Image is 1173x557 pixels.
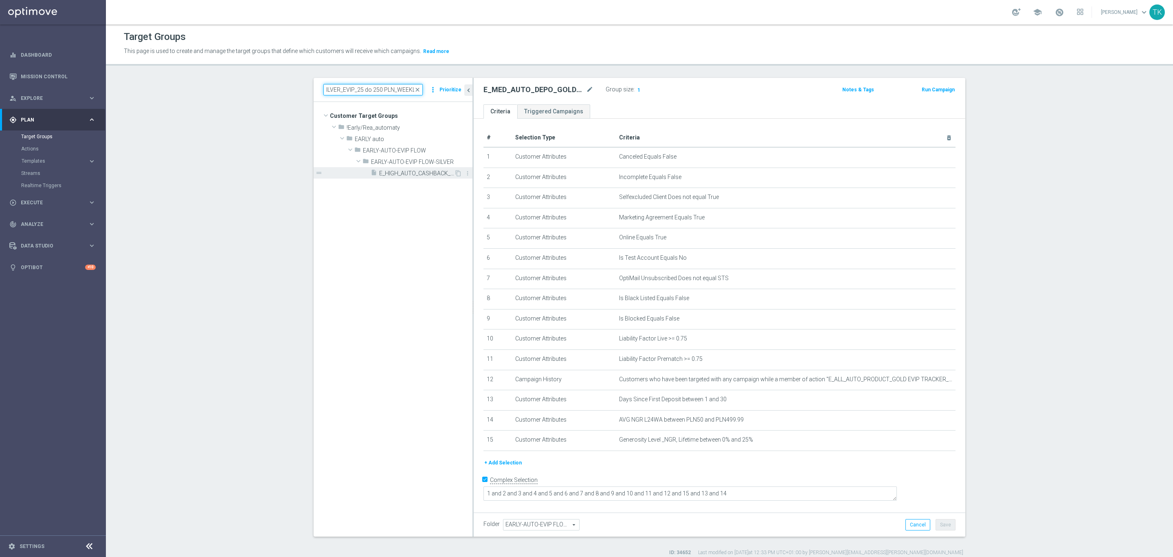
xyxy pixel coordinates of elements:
[362,158,369,167] i: folder
[330,110,472,122] span: Customer Target Groups
[619,315,679,322] span: Is Blocked Equals False
[512,370,616,390] td: Campaign History
[124,31,186,43] h1: Target Groups
[9,264,96,271] button: lightbulb Optibot +10
[9,117,96,123] button: gps_fixed Plan keyboard_arrow_right
[1149,4,1165,20] div: TK
[512,168,616,188] td: Customer Attributes
[669,549,691,556] label: ID: 34652
[483,521,500,528] label: Folder
[88,157,96,165] i: keyboard_arrow_right
[9,116,88,124] div: Plan
[483,168,512,188] td: 2
[483,410,512,431] td: 14
[21,96,88,101] span: Explore
[438,84,463,95] button: Prioritize
[512,349,616,370] td: Customer Attributes
[355,136,472,143] span: EARLY auto
[9,66,96,87] div: Mission Control
[936,519,956,530] button: Save
[21,143,105,155] div: Actions
[619,396,727,403] span: Days Since First Deposit between 1 and 30
[21,179,105,192] div: Realtime Triggers
[88,220,96,228] i: keyboard_arrow_right
[21,200,88,205] span: Execute
[606,86,633,93] label: Group size
[619,376,953,383] span: Customers who have been targeted with any campaign while a member of action "E_ALL_AUTO_PRODUCT_G...
[483,329,512,350] td: 10
[512,228,616,249] td: Customer Attributes
[619,214,705,221] span: Marketing Agreement Equals True
[21,182,85,189] a: Realtime Triggers
[414,86,421,93] span: close
[21,66,96,87] a: Mission Control
[483,458,523,467] button: + Add Selection
[9,243,96,249] div: Data Studio keyboard_arrow_right
[21,117,88,122] span: Plan
[21,167,105,179] div: Streams
[9,116,17,124] i: gps_fixed
[483,85,584,95] h2: E_MED_AUTO_DEPO_GOLD_EVIP_25 do 500 PLN_WEEKLY
[9,52,96,58] button: equalizer Dashboard
[338,124,345,133] i: folder
[22,159,88,164] div: Templates
[483,128,512,147] th: #
[483,349,512,370] td: 11
[586,85,593,95] i: mode_edit
[9,199,88,206] div: Execute
[85,265,96,270] div: +10
[512,147,616,168] td: Customer Attributes
[946,135,952,141] i: delete_forever
[9,95,88,102] div: Explore
[483,289,512,309] td: 8
[9,95,96,102] button: person_search Explore keyboard_arrow_right
[619,153,677,160] span: Canceled Equals False
[1033,8,1042,17] span: school
[20,544,44,549] a: Settings
[512,431,616,451] td: Customer Attributes
[21,158,96,164] button: Templates keyboard_arrow_right
[637,87,641,95] span: 1
[9,51,17,59] i: equalizer
[9,221,17,228] i: track_changes
[88,116,96,124] i: keyboard_arrow_right
[88,94,96,102] i: keyboard_arrow_right
[512,248,616,269] td: Customer Attributes
[490,476,538,484] label: Complex Selection
[9,44,96,66] div: Dashboard
[21,146,85,152] a: Actions
[21,243,88,248] span: Data Studio
[483,188,512,208] td: 3
[483,370,512,390] td: 12
[21,130,105,143] div: Target Groups
[905,519,930,530] button: Cancel
[698,549,963,556] label: Last modified on [DATE] at 12:33 PM UTC+01:00 by [PERSON_NAME][EMAIL_ADDRESS][PERSON_NAME][DOMAIN...
[9,242,88,250] div: Data Studio
[379,170,454,177] span: E_HIGH_AUTO_CASHBACK_SILVER_EVIP_25 do 250 PLN_WEEKLY
[21,256,85,278] a: Optibot
[512,188,616,208] td: Customer Attributes
[9,221,96,228] button: track_changes Analyze keyboard_arrow_right
[483,104,517,119] a: Criteria
[619,275,729,282] span: OptiMail Unsubscribed Does not equal STS
[483,248,512,269] td: 6
[483,309,512,329] td: 9
[464,170,471,177] i: more_vert
[9,221,88,228] div: Analyze
[619,174,681,181] span: Incomplete Equals False
[9,73,96,80] div: Mission Control
[465,86,472,94] i: chevron_left
[619,194,719,201] span: Selfexcluded Client Does not equal True
[619,234,666,241] span: Online Equals True
[483,269,512,289] td: 7
[8,543,15,550] i: settings
[619,335,687,342] span: Liability Factor Live >= 0.75
[371,169,377,179] i: insert_drive_file
[512,128,616,147] th: Selection Type
[921,85,956,94] button: Run Campaign
[619,295,689,302] span: Is Black Listed Equals False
